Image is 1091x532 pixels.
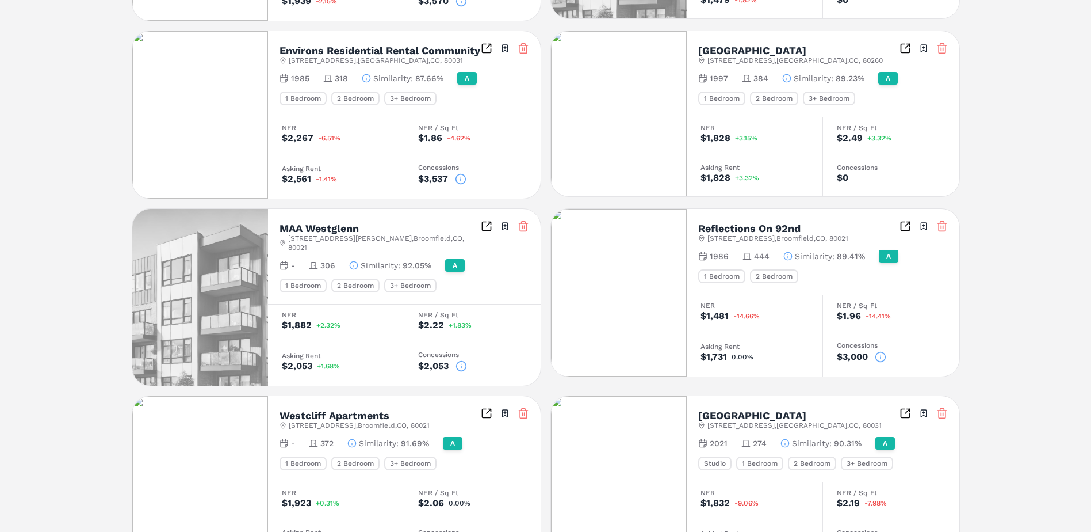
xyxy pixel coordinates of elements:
[837,250,865,262] span: 89.41%
[707,56,883,65] span: [STREET_ADDRESS] , [GEOGRAPHIC_DATA] , CO , 80260
[318,135,340,142] span: -6.51%
[700,489,809,496] div: NER
[282,124,390,131] div: NER
[792,438,832,449] span: Similarity :
[418,311,527,318] div: NER / Sq Ft
[289,56,463,65] span: [STREET_ADDRESS] , [GEOGRAPHIC_DATA] , CO , 80031
[837,134,863,143] div: $2.49
[750,92,798,105] div: 2 Bedroom
[700,352,727,362] div: $1,731
[803,92,855,105] div: 3+ Bedroom
[700,164,809,171] div: Asking Rent
[481,408,492,419] a: Inspect Comparables
[753,438,767,449] span: 274
[700,173,730,183] div: $1,828
[875,437,895,450] div: A
[289,421,430,430] span: [STREET_ADDRESS] , Broomfield , CO , 80021
[700,134,730,143] div: $1,828
[401,438,429,449] span: 91.69%
[879,250,898,263] div: A
[418,124,527,131] div: NER / Sq Ft
[837,173,848,183] div: $0
[418,351,527,358] div: Concessions
[837,499,860,508] div: $2.19
[750,269,798,283] div: 2 Bedroom
[788,457,836,470] div: 2 Bedroom
[280,279,327,292] div: 1 Bedroom
[291,260,295,271] span: -
[291,438,295,449] span: -
[282,352,390,359] div: Asking Rent
[384,279,437,292] div: 3+ Bedroom
[415,73,443,84] span: 87.66%
[794,73,833,84] span: Similarity :
[736,457,783,470] div: 1 Bedroom
[698,411,806,421] h2: [GEOGRAPHIC_DATA]
[837,342,945,349] div: Concessions
[867,135,891,142] span: +3.32%
[795,250,834,262] span: Similarity :
[449,500,470,507] span: 0.00%
[445,259,465,272] div: A
[700,311,729,321] div: $1,481
[837,311,861,321] div: $1.96
[384,92,437,105] div: 3+ Bedroom
[317,363,340,370] span: +1.68%
[837,302,945,309] div: NER / Sq Ft
[698,223,801,234] h2: Reflections On 92nd
[316,322,340,329] span: +2.32%
[707,421,882,430] span: [STREET_ADDRESS] , [GEOGRAPHIC_DATA] , CO , 80031
[361,260,400,271] span: Similarity :
[359,438,399,449] span: Similarity :
[418,174,448,184] div: $3,537
[418,489,527,496] div: NER / Sq Ft
[481,43,492,54] a: Inspect Comparables
[291,73,309,84] span: 1985
[335,73,348,84] span: 318
[837,489,945,496] div: NER / Sq Ft
[282,321,312,330] div: $1,882
[836,73,864,84] span: 89.23%
[443,437,462,450] div: A
[280,411,389,421] h2: Westcliff Apartments
[837,124,945,131] div: NER / Sq Ft
[753,73,768,84] span: 384
[732,354,753,360] span: 0.00%
[320,260,335,271] span: 306
[316,176,337,183] span: -1.41%
[418,134,442,143] div: $1.86
[449,322,472,329] span: +1.83%
[754,250,770,262] span: 444
[331,457,380,470] div: 2 Bedroom
[698,92,745,105] div: 1 Bedroom
[418,321,444,330] div: $2.22
[700,124,809,131] div: NER
[734,500,759,507] span: -9.06%
[316,500,339,507] span: +0.31%
[418,499,444,508] div: $2.06
[418,362,449,371] div: $2,053
[320,438,334,449] span: 372
[698,269,745,283] div: 1 Bedroom
[899,408,911,419] a: Inspect Comparables
[384,457,437,470] div: 3+ Bedroom
[282,499,311,508] div: $1,923
[866,313,891,320] span: -14.41%
[899,221,911,232] a: Inspect Comparables
[698,457,732,470] div: Studio
[282,362,312,371] div: $2,053
[698,45,806,56] h2: [GEOGRAPHIC_DATA]
[418,164,527,171] div: Concessions
[710,250,729,262] span: 1986
[280,45,480,56] h2: Environs Residential Rental Community
[373,73,413,84] span: Similarity :
[331,279,380,292] div: 2 Bedroom
[733,313,760,320] span: -14.66%
[707,234,848,243] span: [STREET_ADDRESS] , Broomfield , CO , 80021
[280,92,327,105] div: 1 Bedroom
[700,302,809,309] div: NER
[700,343,809,350] div: Asking Rent
[282,311,390,318] div: NER
[710,73,728,84] span: 1997
[700,499,730,508] div: $1,832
